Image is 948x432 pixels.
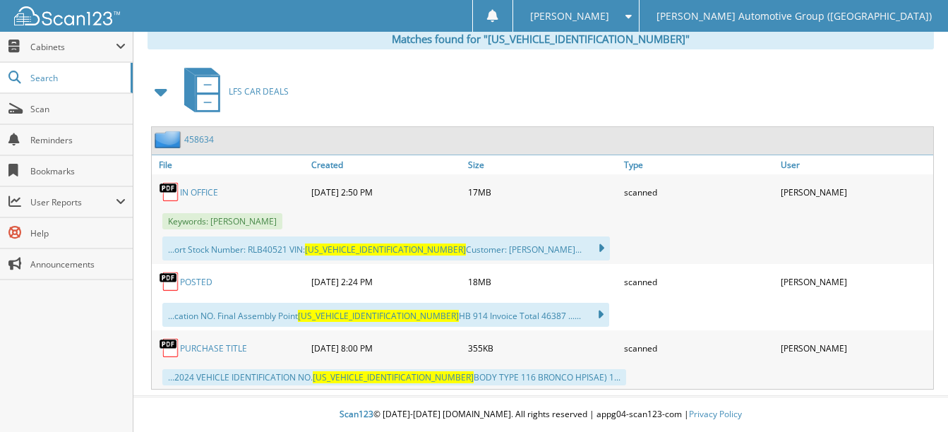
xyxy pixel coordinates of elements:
[184,133,214,145] a: 458634
[777,155,933,174] a: User
[464,178,620,206] div: 17MB
[180,342,247,354] a: PURCHASE TITLE
[305,244,466,256] span: [US_VEHICLE_IDENTIFICATION_NUMBER]
[14,6,120,25] img: scan123-logo-white.svg
[30,258,126,270] span: Announcements
[298,310,459,322] span: [US_VEHICLE_IDENTIFICATION_NUMBER]
[162,213,282,229] span: Keywords: [PERSON_NAME]
[162,236,610,260] div: ...ort Stock Number: RLB40521 VIN: Customer: [PERSON_NAME]...
[656,12,932,20] span: [PERSON_NAME] Automotive Group ([GEOGRAPHIC_DATA])
[620,178,776,206] div: scanned
[180,186,218,198] a: IN OFFICE
[152,155,308,174] a: File
[464,268,620,296] div: 18MB
[30,227,126,239] span: Help
[30,72,124,84] span: Search
[176,64,289,119] a: LFS CAR DEALS
[180,276,212,288] a: POSTED
[162,369,626,385] div: ...2024 VEHICLE IDENTIFICATION NO. BODY TYPE 116 BRONCO HPISAE) 1...
[30,41,116,53] span: Cabinets
[308,178,464,206] div: [DATE] 2:50 PM
[159,337,180,359] img: PDF.png
[620,268,776,296] div: scanned
[777,334,933,362] div: [PERSON_NAME]
[464,155,620,174] a: Size
[308,334,464,362] div: [DATE] 8:00 PM
[464,334,620,362] div: 355KB
[777,178,933,206] div: [PERSON_NAME]
[159,271,180,292] img: PDF.png
[229,85,289,97] span: LFS CAR DEALS
[148,28,934,49] div: Matches found for "[US_VEHICLE_IDENTIFICATION_NUMBER]"
[30,134,126,146] span: Reminders
[340,408,373,420] span: Scan123
[620,334,776,362] div: scanned
[159,181,180,203] img: PDF.png
[777,268,933,296] div: [PERSON_NAME]
[620,155,776,174] a: Type
[155,131,184,148] img: folder2.png
[313,371,474,383] span: [US_VEHICLE_IDENTIFICATION_NUMBER]
[30,165,126,177] span: Bookmarks
[308,155,464,174] a: Created
[162,303,609,327] div: ...cation NO. Final Assembly Point HB 914 Invoice Total 46387 ......
[689,408,742,420] a: Privacy Policy
[30,103,126,115] span: Scan
[530,12,609,20] span: [PERSON_NAME]
[30,196,116,208] span: User Reports
[308,268,464,296] div: [DATE] 2:24 PM
[133,397,948,432] div: © [DATE]-[DATE] [DOMAIN_NAME]. All rights reserved | appg04-scan123-com |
